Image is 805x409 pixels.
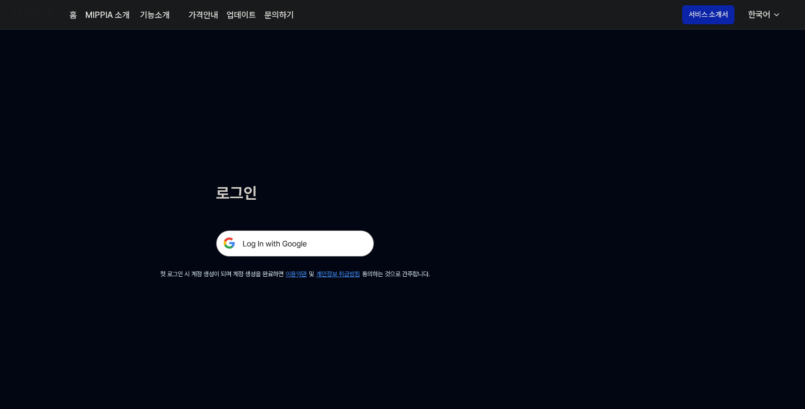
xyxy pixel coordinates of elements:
button: 서비스 소개서 [682,5,734,24]
div: 첫 로그인 시 계정 생성이 되며 계정 생성을 완료하면 및 동의하는 것으로 간주합니다. [160,269,430,279]
a: MIPPIA 소개 [85,9,130,22]
a: 개인정보 취급방침 [316,270,360,278]
a: 가격안내 [189,9,218,22]
img: 구글 로그인 버튼 [216,230,374,257]
div: 기능소개 [138,9,172,22]
a: 문의하기 [264,9,294,22]
button: 한국어 [740,4,787,25]
div: 한국어 [746,8,772,21]
a: 업데이트 [227,9,256,22]
a: 이용약관 [286,270,307,278]
img: down [172,11,180,20]
a: 홈 [70,9,77,22]
button: 기능소개 [138,9,180,22]
h1: 로그인 [216,181,374,205]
